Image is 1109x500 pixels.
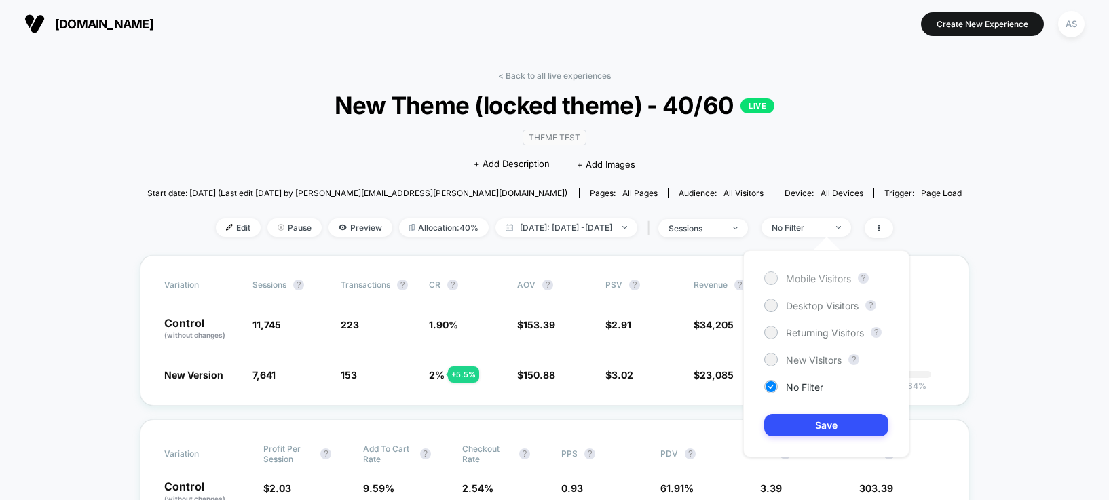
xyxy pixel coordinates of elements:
[836,226,841,229] img: end
[341,369,357,381] span: 153
[429,280,440,290] span: CR
[498,71,611,81] a: < Back to all live experiences
[859,482,893,494] span: 303.39
[164,331,225,339] span: (without changes)
[495,218,637,237] span: [DATE]: [DATE] - [DATE]
[263,482,291,494] span: $
[694,280,728,290] span: Revenue
[660,482,694,494] span: 61.91 %
[740,98,774,113] p: LIVE
[612,319,631,330] span: 2.91
[523,319,555,330] span: 153.39
[164,369,223,381] span: New Version
[226,224,233,231] img: edit
[644,218,658,238] span: |
[700,369,734,381] span: 23,085
[723,188,764,198] span: All Visitors
[164,318,239,341] p: Control
[399,218,489,237] span: Allocation: 40%
[700,319,734,330] span: 34,205
[517,280,535,290] span: AOV
[685,448,696,459] button: ?
[590,188,658,198] div: Pages:
[429,319,458,330] span: 1.90 %
[622,188,658,198] span: all pages
[612,369,633,381] span: 3.02
[786,381,823,393] span: No Filter
[669,223,723,233] div: sessions
[786,300,859,311] span: Desktop Visitors
[605,280,622,290] span: PSV
[519,448,530,459] button: ?
[694,369,734,381] span: $
[542,280,553,290] button: ?
[774,188,873,198] span: Device:
[462,482,493,494] span: 2.54 %
[733,227,738,229] img: end
[420,448,431,459] button: ?
[517,369,555,381] span: $
[506,224,513,231] img: calendar
[429,369,445,381] span: 2 %
[871,327,882,338] button: ?
[1054,10,1089,38] button: AS
[188,91,921,119] span: New Theme (locked theme) - 40/60
[622,226,627,229] img: end
[164,280,239,290] span: Variation
[269,482,291,494] span: 2.03
[921,188,962,198] span: Page Load
[55,17,153,31] span: [DOMAIN_NAME]
[278,224,284,231] img: end
[561,482,583,494] span: 0.93
[216,218,261,237] span: Edit
[921,12,1044,36] button: Create New Experience
[363,482,394,494] span: 9.59 %
[147,188,567,198] span: Start date: [DATE] (Last edit [DATE] by [PERSON_NAME][EMAIL_ADDRESS][PERSON_NAME][DOMAIN_NAME])
[786,354,842,366] span: New Visitors
[760,482,782,494] span: 3.39
[397,280,408,290] button: ?
[462,444,512,464] span: Checkout Rate
[252,319,281,330] span: 11,745
[363,444,413,464] span: Add To Cart Rate
[561,448,578,459] span: PPS
[786,273,851,284] span: Mobile Visitors
[20,13,157,35] button: [DOMAIN_NAME]
[474,157,550,171] span: + Add Description
[341,319,359,330] span: 223
[328,218,392,237] span: Preview
[660,448,678,459] span: PDV
[629,280,640,290] button: ?
[884,188,962,198] div: Trigger:
[523,369,555,381] span: 150.88
[252,280,286,290] span: Sessions
[764,414,888,436] button: Save
[605,319,631,330] span: $
[252,369,276,381] span: 7,641
[772,223,826,233] div: No Filter
[341,280,390,290] span: Transactions
[584,448,595,459] button: ?
[263,444,314,464] span: Profit Per Session
[605,369,633,381] span: $
[267,218,322,237] span: Pause
[821,188,863,198] span: all devices
[848,354,859,365] button: ?
[293,280,304,290] button: ?
[320,448,331,459] button: ?
[694,319,734,330] span: $
[164,444,239,464] span: Variation
[1058,11,1085,37] div: AS
[786,327,864,339] span: Returning Visitors
[447,280,458,290] button: ?
[517,319,555,330] span: $
[448,366,479,383] div: + 5.5 %
[24,14,45,34] img: Visually logo
[679,188,764,198] div: Audience:
[409,224,415,231] img: rebalance
[577,159,635,170] span: + Add Images
[865,300,876,311] button: ?
[523,130,586,145] span: Theme Test
[858,273,869,284] button: ?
